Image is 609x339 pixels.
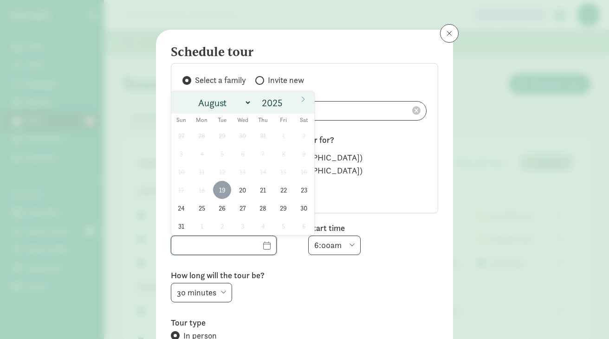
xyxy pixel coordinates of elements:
[171,223,301,234] label: Tour date
[213,217,231,235] span: September 2, 2025
[213,181,231,199] span: August 19, 2025
[294,117,314,123] span: Sat
[254,199,272,217] span: August 28, 2025
[563,294,609,339] iframe: Chat Widget
[308,223,438,234] label: Start time
[254,181,272,199] span: August 21, 2025
[192,117,212,123] span: Mon
[254,217,272,235] span: September 4, 2025
[268,75,304,86] span: Invite new
[171,270,438,281] label: How long will the tour be?
[295,199,313,217] span: August 30, 2025
[273,117,294,123] span: Fri
[171,45,431,59] h4: Schedule tour
[233,217,252,235] span: September 3, 2025
[295,181,313,199] span: August 23, 2025
[233,117,253,123] span: Wed
[259,96,289,109] input: Year
[274,199,292,217] span: August 29, 2025
[212,117,233,123] span: Tue
[193,199,211,217] span: August 25, 2025
[233,199,252,217] span: August 27, 2025
[274,217,292,235] span: September 5, 2025
[253,117,273,123] span: Thu
[213,199,231,217] span: August 26, 2025
[295,217,313,235] span: September 6, 2025
[195,75,246,86] span: Select a family
[171,117,192,123] span: Sun
[171,317,438,328] label: Tour type
[193,217,211,235] span: September 1, 2025
[172,217,190,235] span: August 31, 2025
[194,95,252,110] select: Month
[172,199,190,217] span: August 24, 2025
[274,181,292,199] span: August 22, 2025
[233,181,252,199] span: August 20, 2025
